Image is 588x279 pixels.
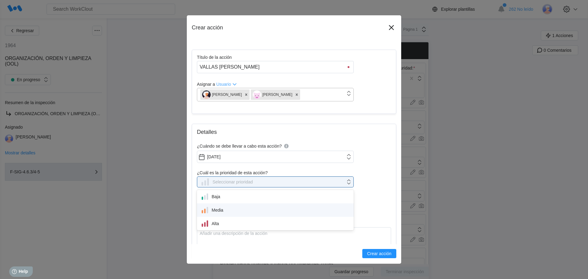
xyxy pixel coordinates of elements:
img: pig.png [253,90,261,99]
label: ¿Cuál es la prioridad de esta acción? [197,170,354,176]
label: ¿Cuándo se debe llevar a cabo esta acción? [197,143,354,151]
img: user-4.png [202,90,211,99]
div: Crear acción [192,25,386,31]
div: Detalles [197,129,391,135]
div: Alta [201,219,350,228]
label: Título de la acción [197,55,354,61]
span: Usuario [216,82,231,87]
button: Crear acción [362,249,396,258]
div: Seleccionar prioridad [213,179,253,184]
input: Ingresar título para esta acción [197,61,354,73]
div: [PERSON_NAME] [202,90,242,99]
div: Media [201,206,350,214]
input: Seleccionar fecha de vencimiento [197,151,354,163]
span: Asignar a [197,82,215,87]
span: Crear acción [367,251,391,256]
div: Baja [201,192,350,201]
div: [PERSON_NAME] [253,90,292,99]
